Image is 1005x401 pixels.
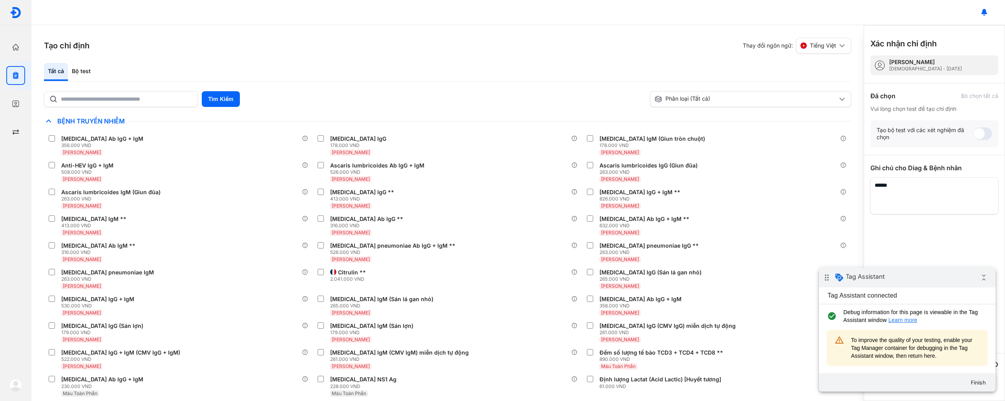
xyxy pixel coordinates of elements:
div: [MEDICAL_DATA] IgG ** [330,189,394,196]
div: 178.000 VND [330,142,389,149]
div: [MEDICAL_DATA] IgM (CMV IgM) miễn dịch tự động [330,349,469,356]
div: Bộ test [68,63,95,81]
i: check_circle [6,40,19,56]
span: [PERSON_NAME] [332,337,370,342]
i: Collapse debug badge [157,2,173,18]
span: [PERSON_NAME] [63,203,101,209]
div: 261.000 VND [599,329,739,336]
div: Định lượng Lactat (Acid Lactic) [Huyết tương] [599,376,721,383]
a: Learn more [69,49,99,55]
div: 356.000 VND [61,142,146,149]
h3: Tạo chỉ định [44,40,90,51]
div: 265.000 VND [599,276,705,282]
div: [MEDICAL_DATA] IgG [330,135,386,142]
div: [MEDICAL_DATA] IgM (Sán lá gan nhỏ) [330,296,433,303]
div: 358.000 VND [599,303,685,309]
div: 826.000 VND [599,196,683,202]
div: 522.000 VND [61,356,183,362]
div: 261.000 VND [330,356,472,362]
div: [MEDICAL_DATA] IgG (CMV IgG) miễn dịch tự động [599,322,736,329]
div: [PERSON_NAME] [889,59,962,66]
h3: Xác nhận chỉ định [870,38,937,49]
span: [PERSON_NAME] [332,256,370,262]
span: [PERSON_NAME] [332,203,370,209]
div: 526.000 VND [330,169,428,175]
div: 508.000 VND [61,169,117,175]
div: 263.000 VND [599,249,702,256]
div: Ascaris lumbricoides IgM (Giun đũa) [61,189,161,196]
div: 316.000 VND [330,223,406,229]
div: Vui lòng chọn test để tạo chỉ định [870,105,998,112]
div: 178.000 VND [599,142,708,149]
div: [MEDICAL_DATA] IgG (Sán lá gan nhỏ) [599,269,702,276]
div: [MEDICAL_DATA] IgM (Giun tròn chuột) [599,135,705,142]
div: 413.000 VND [330,196,397,202]
div: 530.000 VND [61,303,137,309]
button: Finish [145,108,174,122]
div: [MEDICAL_DATA] Ab IgM ** [61,242,135,249]
span: To improve the quality of your testing, enable your Tag Manager container for debugging in the Ta... [32,68,161,92]
div: Ascaris lumbricoides IgG (Giun đũa) [599,162,698,169]
div: [MEDICAL_DATA] IgG + IgM ** [599,189,680,196]
div: Phân loại (Tất cả) [654,95,837,103]
div: [MEDICAL_DATA] IgG + IgM [61,296,134,303]
div: Thay đổi ngôn ngữ: [743,38,851,53]
div: 61.000 VND [599,383,724,390]
span: [PERSON_NAME] [332,363,370,369]
span: [PERSON_NAME] [63,230,101,235]
div: [MEDICAL_DATA] pneumoniae IgG ** [599,242,699,249]
div: [MEDICAL_DATA] pneumoniae IgM [61,269,154,276]
img: logo [9,379,22,392]
span: [PERSON_NAME] [601,256,639,262]
div: [MEDICAL_DATA] Ab IgG + IgM [61,135,143,142]
span: [PERSON_NAME] [601,149,639,155]
span: [PERSON_NAME] [601,203,639,209]
div: Anti-HEV IgG + IgM [61,162,113,169]
div: [MEDICAL_DATA] NS1 Ag [330,376,397,383]
div: [MEDICAL_DATA] Ab IgG + IgM ** [599,215,689,223]
div: [MEDICAL_DATA] IgG (Sán lợn) [61,322,143,329]
div: Đã chọn [870,91,895,101]
span: [PERSON_NAME] [63,149,101,155]
div: 230.000 VND [61,383,146,390]
span: [PERSON_NAME] [63,256,101,262]
img: logo [10,7,22,18]
div: [MEDICAL_DATA] IgG + IgM (CMV IgG + IgM) [61,349,180,356]
div: Ascaris lumbricoides Ab IgG + IgM [330,162,424,169]
div: 228.000 VND [330,383,400,390]
div: [MEDICAL_DATA] IgM ** [61,215,126,223]
div: 526.000 VND [330,249,459,256]
div: 263.000 VND [61,196,164,202]
div: [MEDICAL_DATA] Ab IgG + IgM [61,376,143,383]
div: 179.000 VND [330,329,417,336]
div: Tạo bộ test với các xét nghiệm đã chọn [877,127,973,141]
span: [PERSON_NAME] [601,337,639,342]
span: [PERSON_NAME] [601,176,639,182]
div: [MEDICAL_DATA] IgM (Sán lợn) [330,322,413,329]
div: 413.000 VND [61,223,130,229]
div: 890.000 VND [599,356,726,362]
span: [PERSON_NAME] [332,176,370,182]
span: Máu Toàn Phần [63,390,97,396]
div: [DEMOGRAPHIC_DATA] - [DATE] [889,66,962,72]
span: Máu Toàn Phần [332,390,366,396]
span: [PERSON_NAME] [63,363,101,369]
span: Tag Assistant [27,5,66,13]
span: Tiếng Việt [810,42,836,49]
span: [PERSON_NAME] [332,310,370,316]
i: warning_amber [14,64,27,80]
div: [MEDICAL_DATA] Ab IgG ** [330,215,403,223]
div: 2.041.000 VND [330,276,369,282]
span: Máu Toàn Phần [601,363,636,369]
span: [PERSON_NAME] [601,230,639,235]
span: Bệnh Truyền Nhiễm [53,117,129,125]
div: 263.000 VND [599,169,701,175]
div: 265.000 VND [330,303,437,309]
div: 179.000 VND [61,329,146,336]
div: Tất cả [44,63,68,81]
div: 632.000 VND [599,223,693,229]
div: Citrulin ** [338,269,366,276]
div: Đếm số lượng tế bào TCD3 + TCD4 + TCD8 ** [599,349,723,356]
div: 316.000 VND [61,249,139,256]
span: [PERSON_NAME] [601,310,639,316]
